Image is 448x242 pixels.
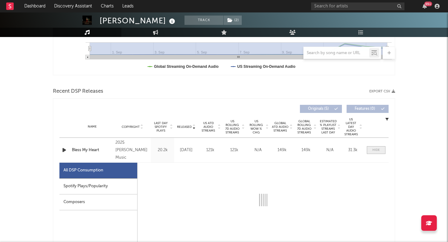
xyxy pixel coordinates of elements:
input: Search for artists [311,2,404,10]
div: Spotify Plays/Popularity [59,179,137,194]
span: US ATD Audio Streams [200,121,217,133]
button: 99+ [422,4,427,9]
button: (2) [224,16,242,25]
div: 121k [224,147,245,153]
div: 2025 [PERSON_NAME] Music [115,139,149,161]
div: [PERSON_NAME] [100,16,177,26]
span: Copyright [122,125,140,129]
div: 149k [296,147,316,153]
div: [DATE] [176,147,197,153]
span: Global ATD Audio Streams [272,121,289,133]
div: Composers [59,194,137,210]
text: Global Streaming On-Demand Audio [154,64,219,69]
div: Name [72,124,112,129]
span: Last Day Spotify Plays [152,121,169,133]
div: N/A [248,147,268,153]
span: Released [177,125,192,129]
span: Global Rolling 7D Audio Streams [296,119,313,134]
a: Bless My Heart [72,147,112,153]
span: Recent DSP Releases [53,88,103,95]
button: Originals(5) [300,105,342,113]
button: Track [184,16,223,25]
button: Features(0) [347,105,389,113]
div: 20.2k [152,147,173,153]
input: Search by song name or URL [304,51,369,56]
span: US Rolling WoW % Chg [248,119,265,134]
span: ( 2 ) [223,16,242,25]
div: 121k [200,147,221,153]
div: All DSP Consumption [63,167,103,174]
span: US Latest Day Audio Streams [343,118,358,136]
text: US Streaming On-Demand Audio [237,64,296,69]
span: Estimated % Playlist Streams Last Day [320,119,337,134]
div: All DSP Consumption [59,163,137,179]
span: US Rolling 7D Audio Streams [224,119,241,134]
span: Originals ( 5 ) [304,107,333,111]
div: 31.3k [343,147,362,153]
div: 99 + [424,2,432,6]
div: N/A [320,147,340,153]
button: Export CSV [369,90,395,93]
span: Features ( 0 ) [351,107,379,111]
div: 149k [272,147,292,153]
